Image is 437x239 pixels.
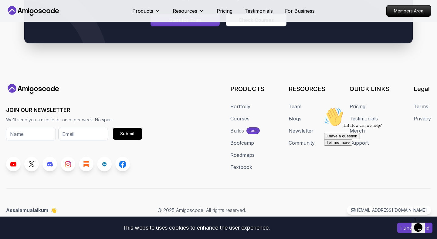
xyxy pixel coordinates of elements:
a: Roadmaps [230,151,255,159]
p: © 2025 Amigoscode. All rights reserved. [158,207,246,214]
a: Newsletter [289,127,313,134]
a: For Business [285,7,315,15]
iframe: chat widget [322,105,431,212]
img: :wave: [2,2,22,22]
a: Discord link [42,157,57,171]
a: Facebook link [115,157,130,171]
p: Assalamualaikum [6,207,57,214]
a: Youtube link [6,157,21,171]
p: Resources [173,7,197,15]
button: I have a question [2,28,38,34]
button: Accept cookies [397,223,432,233]
a: Portfolly [230,103,250,110]
div: This website uses cookies to enhance the user experience. [5,221,388,234]
a: Instagram link [61,157,75,171]
a: LinkedIn link [97,157,112,171]
p: Members Area [387,5,431,16]
a: Terms [414,103,428,110]
h3: JOIN OUR NEWSLETTER [6,106,142,114]
a: Courses [230,115,249,122]
h3: QUICK LINKS [350,85,389,93]
p: We'll send you a nice letter once per week. No spam. [6,117,142,123]
button: Products [132,7,161,19]
input: Name [6,128,56,140]
a: Blog link [79,157,93,171]
div: Builds [230,127,244,134]
a: Pricing [350,103,365,110]
p: soon [249,128,258,133]
span: 👋 [51,207,57,214]
a: Textbook [230,163,252,171]
button: Resources [173,7,205,19]
h3: RESOURCES [289,85,325,93]
button: Submit [113,128,142,140]
a: Members Area [386,5,431,17]
div: Submit [120,131,135,137]
a: Pricing [217,7,232,15]
iframe: chat widget [412,215,431,233]
a: Community [289,139,315,146]
h3: PRODUCTS [230,85,264,93]
h3: Legal [414,85,431,93]
p: Products [132,7,153,15]
a: Bootcamp [230,139,254,146]
input: Email [58,128,108,140]
a: Team [289,103,301,110]
span: Hi! How can we help? [2,18,60,23]
a: Testimonials [245,7,273,15]
a: Twitter link [24,157,39,171]
button: Tell me more [2,34,30,41]
a: Blogs [289,115,301,122]
div: 👋Hi! How can we help?I have a questionTell me more [2,2,112,41]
